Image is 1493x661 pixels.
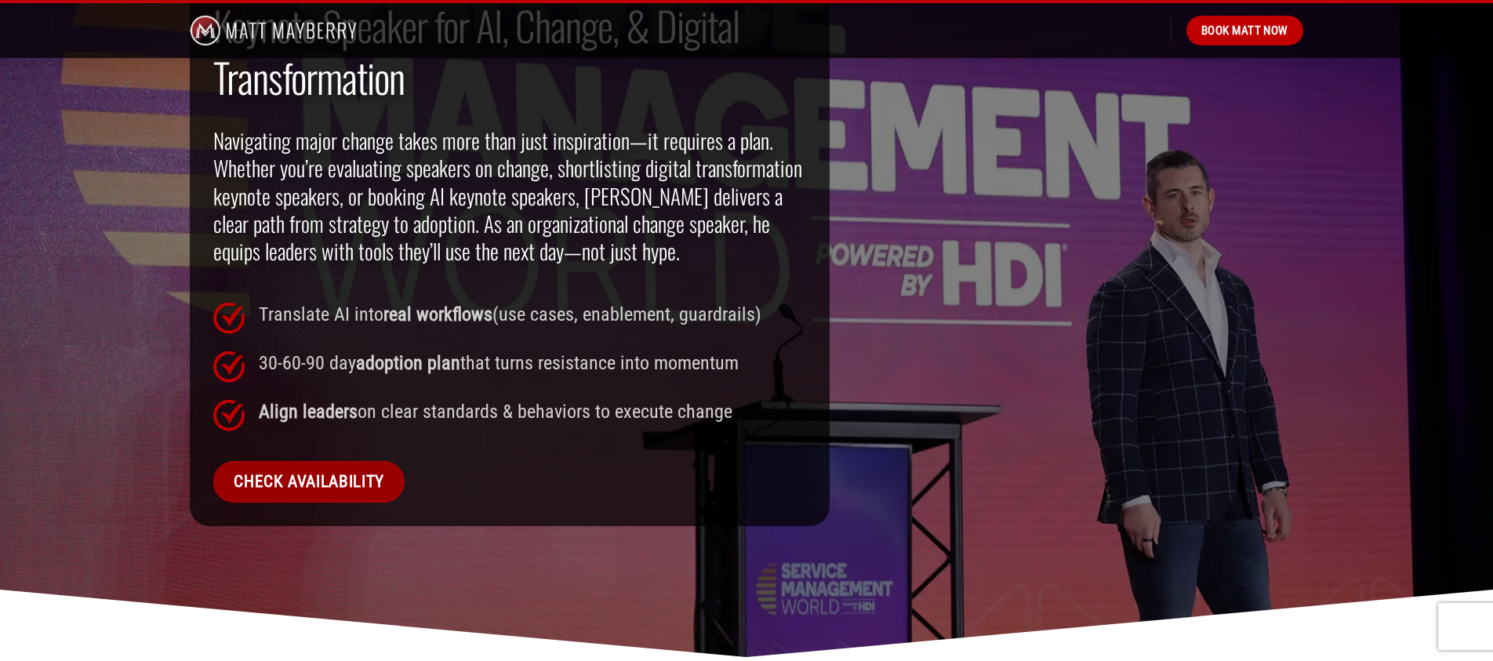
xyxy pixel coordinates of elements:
strong: adoption plan [356,352,460,374]
a: Book Matt Now [1186,16,1303,45]
h2: Navigating major change takes more than just inspiration—it requires a plan. Whether you’re evalu... [213,127,806,266]
span: Book Matt Now [1201,21,1288,40]
strong: real workflows [383,303,492,325]
p: 30-60-90 day that turns resistance into momentum [259,348,805,378]
p: on clear standards & behaviors to execute change [259,397,805,427]
span: Check Availability [234,468,383,495]
p: Translate AI into (use cases, enablement, guardrails) [259,300,805,329]
strong: Align leaders [259,401,358,423]
a: Check Availability [213,461,405,503]
img: Matt Mayberry [190,3,357,58]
